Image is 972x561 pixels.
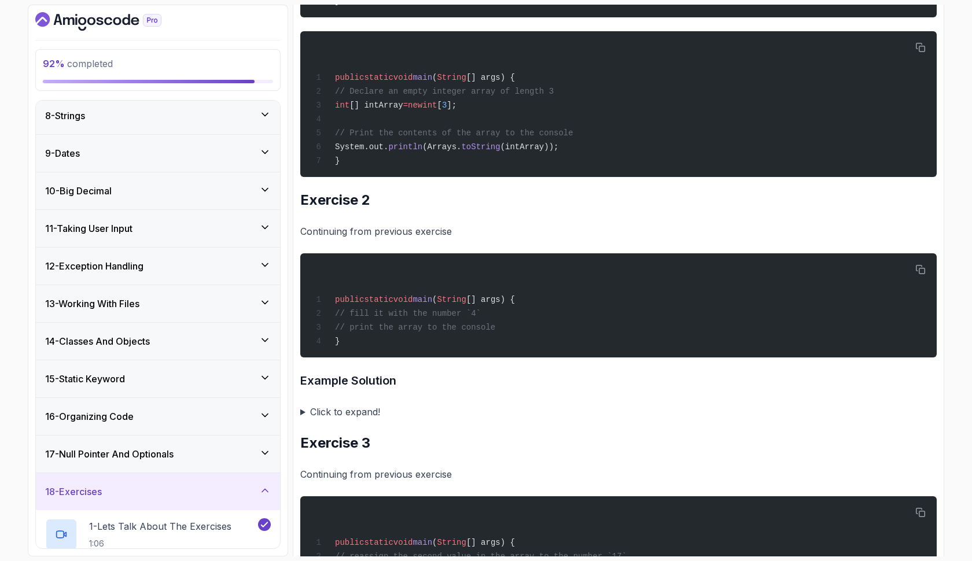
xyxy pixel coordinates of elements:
[36,248,280,285] button: 12-Exception Handling
[432,295,437,304] span: (
[335,128,573,138] span: // Print the contents of the array to the console
[36,435,280,473] button: 17-Null Pointer And Optionals
[466,295,515,304] span: [] args) {
[36,172,280,209] button: 10-Big Decimal
[335,87,554,96] span: // Declare an empty integer array of length 3
[43,58,65,69] span: 92 %
[335,538,364,547] span: public
[89,519,231,533] p: 1 - Lets Talk About The Exercises
[35,12,188,31] a: Dashboard
[45,259,143,273] h3: 12 - Exception Handling
[437,101,441,110] span: [
[45,146,80,160] h3: 9 - Dates
[349,101,403,110] span: [] intArray
[364,295,393,304] span: static
[335,101,349,110] span: int
[413,538,432,547] span: main
[300,191,937,209] h2: Exercise 2
[36,398,280,435] button: 16-Organizing Code
[364,73,393,82] span: static
[300,466,937,482] p: Continuing from previous exercise
[466,538,515,547] span: [] args) {
[388,142,422,152] span: println
[36,97,280,134] button: 8-Strings
[45,109,85,123] h3: 8 - Strings
[335,337,340,346] span: }
[413,73,432,82] span: main
[335,295,364,304] span: public
[403,101,408,110] span: =
[437,538,466,547] span: String
[45,518,271,551] button: 1-Lets Talk About The Exercises1:06
[408,101,422,110] span: new
[393,295,413,304] span: void
[393,538,413,547] span: void
[437,73,466,82] span: String
[422,101,437,110] span: int
[45,485,102,499] h3: 18 - Exercises
[413,295,432,304] span: main
[335,142,388,152] span: System.out.
[43,58,113,69] span: completed
[335,323,495,332] span: // print the array to the console
[45,447,174,461] h3: 17 - Null Pointer And Optionals
[45,334,150,348] h3: 14 - Classes And Objects
[335,309,481,318] span: // fill it with the number `4`
[45,222,132,235] h3: 11 - Taking User Input
[300,404,937,420] summary: Click to expand!
[442,101,447,110] span: 3
[36,473,280,510] button: 18-Exercises
[335,156,340,165] span: }
[364,538,393,547] span: static
[500,142,559,152] span: (intArray));
[45,184,112,198] h3: 10 - Big Decimal
[422,142,461,152] span: (Arrays.
[335,552,627,561] span: // reassign the second value in the array to the number `17`
[300,434,937,452] h2: Exercise 3
[466,73,515,82] span: [] args) {
[45,297,139,311] h3: 13 - Working With Files
[300,371,937,390] h3: Example Solution
[36,210,280,247] button: 11-Taking User Input
[36,360,280,397] button: 15-Static Keyword
[36,285,280,322] button: 13-Working With Files
[335,73,364,82] span: public
[300,223,937,239] p: Continuing from previous exercise
[89,538,231,549] p: 1:06
[36,323,280,360] button: 14-Classes And Objects
[447,101,456,110] span: ];
[461,142,500,152] span: toString
[432,73,437,82] span: (
[437,295,466,304] span: String
[45,372,125,386] h3: 15 - Static Keyword
[393,73,413,82] span: void
[36,135,280,172] button: 9-Dates
[432,538,437,547] span: (
[45,409,134,423] h3: 16 - Organizing Code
